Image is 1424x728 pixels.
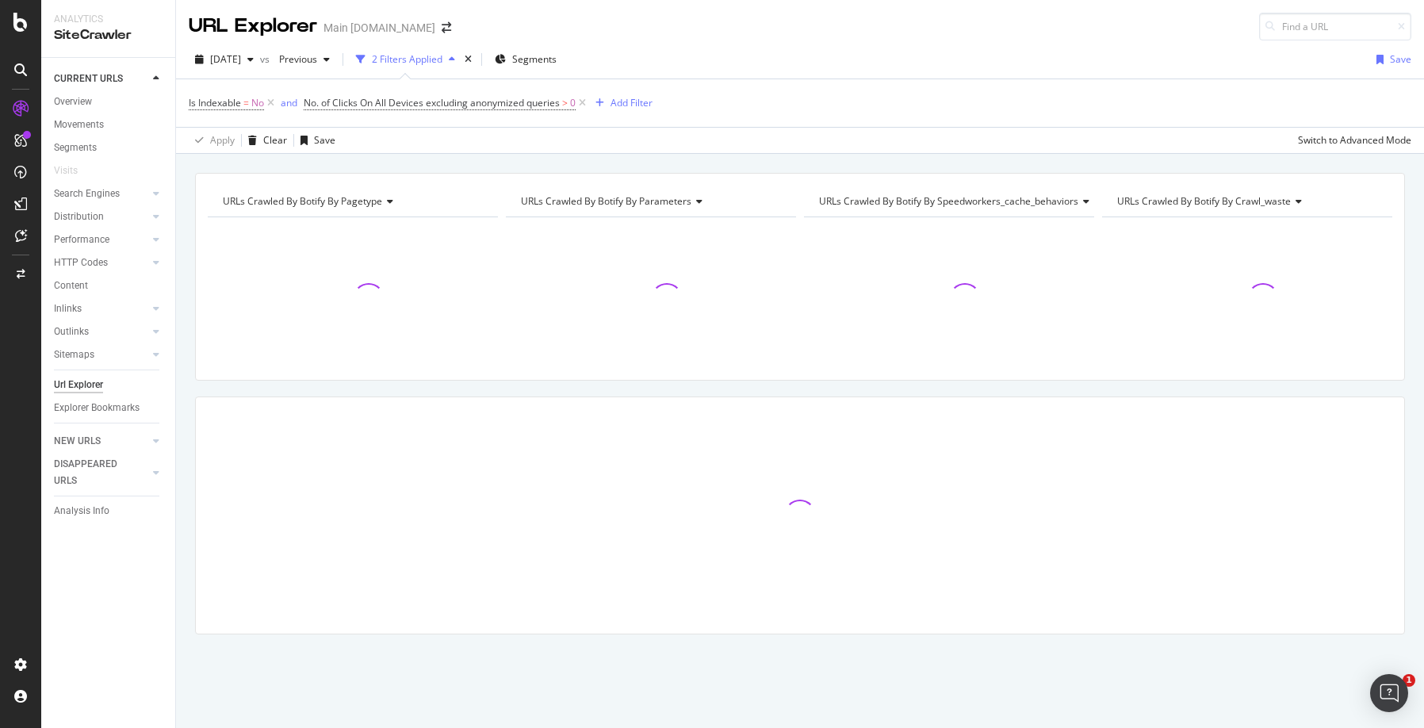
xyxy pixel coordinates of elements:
[54,71,123,87] div: CURRENT URLS
[54,503,164,519] a: Analysis Info
[816,189,1102,214] h4: URLs Crawled By Botify By speedworkers_cache_behaviors
[314,133,335,147] div: Save
[442,22,451,33] div: arrow-right-arrow-left
[189,128,235,153] button: Apply
[1259,13,1411,40] input: Find a URL
[570,92,576,114] span: 0
[273,52,317,66] span: Previous
[54,163,78,179] div: Visits
[294,128,335,153] button: Save
[223,194,382,208] span: URLs Crawled By Botify By pagetype
[243,96,249,109] span: =
[304,96,560,109] span: No. of Clicks On All Devices excluding anonymized queries
[54,117,164,133] a: Movements
[54,94,164,110] a: Overview
[1292,128,1411,153] button: Switch to Advanced Mode
[518,189,782,214] h4: URLs Crawled By Botify By parameters
[54,347,94,363] div: Sitemaps
[54,503,109,519] div: Analysis Info
[54,186,120,202] div: Search Engines
[54,400,164,416] a: Explorer Bookmarks
[562,96,568,109] span: >
[1370,47,1411,72] button: Save
[263,133,287,147] div: Clear
[54,456,148,489] a: DISAPPEARED URLS
[54,255,148,271] a: HTTP Codes
[210,52,241,66] span: 2025 Aug. 24th
[350,47,461,72] button: 2 Filters Applied
[210,133,235,147] div: Apply
[54,400,140,416] div: Explorer Bookmarks
[260,52,273,66] span: vs
[273,47,336,72] button: Previous
[281,96,297,109] div: and
[54,140,97,156] div: Segments
[189,96,241,109] span: Is Indexable
[372,52,442,66] div: 2 Filters Applied
[54,94,92,110] div: Overview
[54,456,134,489] div: DISAPPEARED URLS
[251,92,264,114] span: No
[54,163,94,179] a: Visits
[521,194,691,208] span: URLs Crawled By Botify By parameters
[1390,52,1411,66] div: Save
[281,95,297,110] button: and
[220,189,484,214] h4: URLs Crawled By Botify By pagetype
[54,117,104,133] div: Movements
[54,324,148,340] a: Outlinks
[54,377,164,393] a: Url Explorer
[1114,189,1378,214] h4: URLs Crawled By Botify By crawl_waste
[189,13,317,40] div: URL Explorer
[54,377,103,393] div: Url Explorer
[54,255,108,271] div: HTTP Codes
[461,52,475,67] div: times
[611,96,653,109] div: Add Filter
[54,232,148,248] a: Performance
[54,209,104,225] div: Distribution
[54,278,88,294] div: Content
[54,71,148,87] a: CURRENT URLS
[54,301,148,317] a: Inlinks
[54,433,101,450] div: NEW URLS
[54,13,163,26] div: Analytics
[54,301,82,317] div: Inlinks
[512,52,557,66] span: Segments
[819,194,1078,208] span: URLs Crawled By Botify By speedworkers_cache_behaviors
[488,47,563,72] button: Segments
[54,433,148,450] a: NEW URLS
[54,278,164,294] a: Content
[54,324,89,340] div: Outlinks
[54,347,148,363] a: Sitemaps
[54,26,163,44] div: SiteCrawler
[54,186,148,202] a: Search Engines
[54,232,109,248] div: Performance
[242,128,287,153] button: Clear
[323,20,435,36] div: Main [DOMAIN_NAME]
[1370,674,1408,712] div: Open Intercom Messenger
[1403,674,1415,687] span: 1
[189,47,260,72] button: [DATE]
[589,94,653,113] button: Add Filter
[54,140,164,156] a: Segments
[1298,133,1411,147] div: Switch to Advanced Mode
[54,209,148,225] a: Distribution
[1117,194,1291,208] span: URLs Crawled By Botify By crawl_waste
